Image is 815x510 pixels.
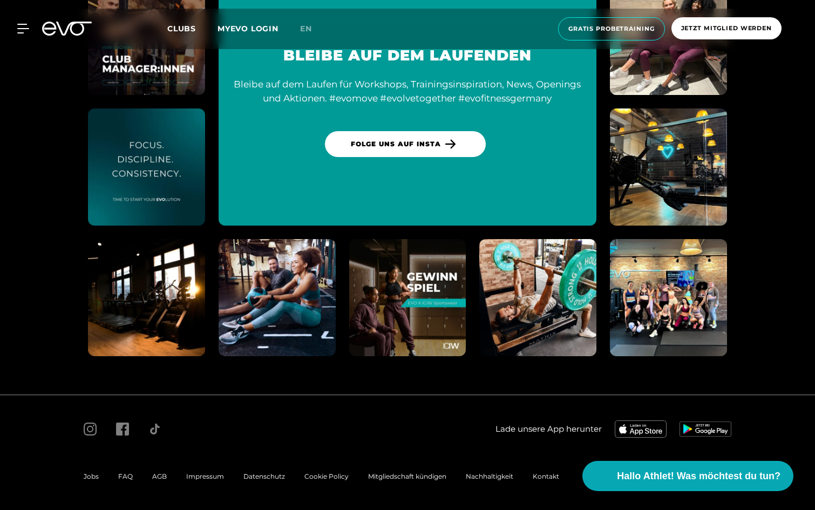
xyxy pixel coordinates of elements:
img: evofitness instagram [610,239,727,356]
div: Bleibe auf dem Laufen für Workshops, Trainingsinspiration, News, Openings und Aktionen. #evomove ... [232,78,583,105]
span: Hallo Athlet! Was möchtest du tun? [617,469,780,484]
a: evofitness instagram [219,239,336,356]
img: evofitness instagram [479,239,596,356]
img: evofitness instagram [610,108,727,226]
a: Impressum [186,472,224,480]
img: evofitness instagram [88,239,205,356]
a: Nachhaltigkeit [466,472,513,480]
img: evofitness instagram [213,233,341,362]
a: Kontakt [533,472,559,480]
img: evofitness app [680,421,731,437]
span: en [300,24,312,33]
img: evofitness instagram [88,108,205,226]
a: Jetzt Mitglied werden [668,17,785,40]
a: en [300,23,325,35]
img: evofitness instagram [349,239,466,356]
button: Hallo Athlet! Was möchtest du tun? [582,461,793,491]
a: FAQ [118,472,133,480]
span: Folge uns auf Insta [351,139,440,149]
a: Folge uns auf Insta [325,131,485,157]
a: Mitgliedschaft kündigen [368,472,446,480]
a: Gratis Probetraining [555,17,668,40]
span: Jetzt Mitglied werden [681,24,772,33]
span: Clubs [167,24,196,33]
a: Jobs [84,472,99,480]
img: evofitness app [615,420,667,438]
span: Gratis Probetraining [568,24,655,33]
a: AGB [152,472,167,480]
a: Cookie Policy [304,472,349,480]
a: Clubs [167,23,218,33]
a: Datenschutz [243,472,285,480]
a: MYEVO LOGIN [218,24,279,33]
span: Lade unsere App herunter [495,423,602,436]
